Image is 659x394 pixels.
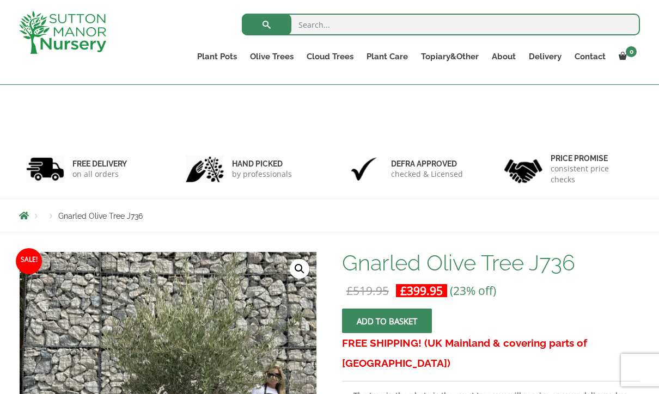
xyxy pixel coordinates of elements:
h6: Defra approved [391,159,463,169]
bdi: 519.95 [346,283,389,298]
img: 1.jpg [26,155,64,183]
span: (23% off) [450,283,496,298]
span: 0 [626,46,637,57]
p: consistent price checks [551,163,633,185]
span: £ [400,283,407,298]
p: on all orders [72,169,127,180]
h3: FREE SHIPPING! (UK Mainland & covering parts of [GEOGRAPHIC_DATA]) [342,333,640,373]
a: Plant Pots [191,49,243,64]
img: logo [19,11,106,54]
input: Search... [242,14,640,35]
nav: Breadcrumbs [19,211,640,220]
img: 2.jpg [186,155,224,183]
a: About [485,49,522,64]
p: checked & Licensed [391,169,463,180]
span: Gnarled Olive Tree J736 [58,212,143,220]
span: Sale! [16,248,42,274]
a: Topiary&Other [414,49,485,64]
p: by professionals [232,169,292,180]
a: Olive Trees [243,49,300,64]
a: Cloud Trees [300,49,360,64]
img: 3.jpg [345,155,383,183]
button: Add to basket [342,309,432,333]
h1: Gnarled Olive Tree J736 [342,251,640,274]
a: Contact [568,49,612,64]
a: Delivery [522,49,568,64]
a: 0 [612,49,640,64]
h6: FREE DELIVERY [72,159,127,169]
img: 4.jpg [504,152,542,186]
a: Plant Care [360,49,414,64]
span: £ [346,283,353,298]
bdi: 399.95 [400,283,443,298]
a: View full-screen image gallery [290,259,309,279]
h6: Price promise [551,153,633,163]
h6: hand picked [232,159,292,169]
